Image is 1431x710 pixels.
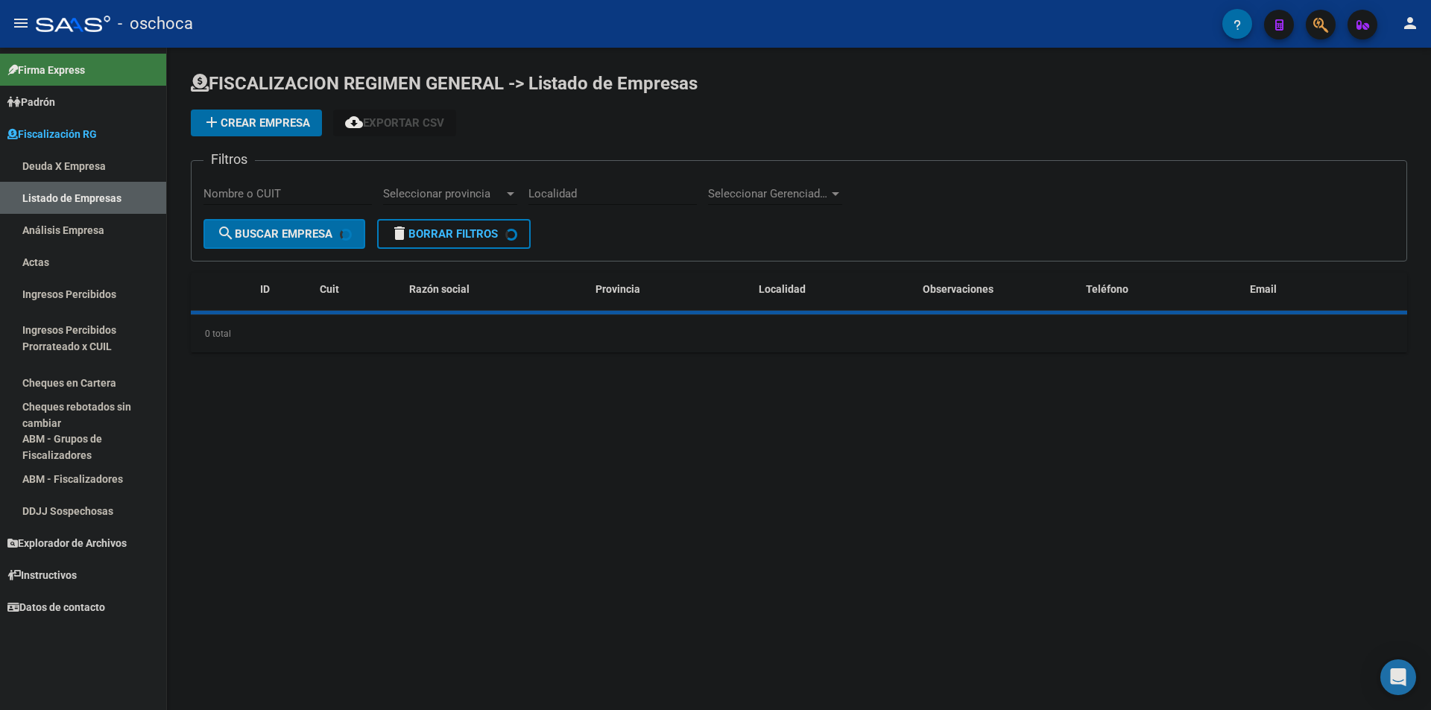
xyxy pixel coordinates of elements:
[345,113,363,131] mat-icon: cloud_download
[7,567,77,583] span: Instructivos
[345,116,444,130] span: Exportar CSV
[403,273,590,305] datatable-header-cell: Razón social
[314,273,403,305] datatable-header-cell: Cuit
[917,273,1080,305] datatable-header-cell: Observaciones
[118,7,193,40] span: - oschoca
[7,94,55,110] span: Padrón
[191,73,698,94] span: FISCALIZACION REGIMEN GENERAL -> Listado de Empresas
[320,283,339,295] span: Cuit
[12,14,30,32] mat-icon: menu
[7,126,97,142] span: Fiscalización RG
[759,283,806,295] span: Localidad
[590,273,753,305] datatable-header-cell: Provincia
[377,219,531,249] button: Borrar Filtros
[203,113,221,131] mat-icon: add
[203,219,365,249] button: Buscar Empresa
[7,535,127,551] span: Explorador de Archivos
[383,187,504,200] span: Seleccionar provincia
[260,283,270,295] span: ID
[203,116,310,130] span: Crear Empresa
[217,227,332,241] span: Buscar Empresa
[753,273,916,305] datatable-header-cell: Localidad
[203,149,255,170] h3: Filtros
[191,110,322,136] button: Crear Empresa
[1080,273,1243,305] datatable-header-cell: Teléfono
[1250,283,1277,295] span: Email
[1086,283,1128,295] span: Teléfono
[596,283,640,295] span: Provincia
[191,315,1407,352] div: 0 total
[391,224,408,242] mat-icon: delete
[391,227,498,241] span: Borrar Filtros
[708,187,829,200] span: Seleccionar Gerenciador
[1244,273,1407,305] datatable-header-cell: Email
[7,62,85,78] span: Firma Express
[217,224,235,242] mat-icon: search
[1380,659,1416,695] div: Open Intercom Messenger
[7,599,105,615] span: Datos de contacto
[409,283,470,295] span: Razón social
[1401,14,1419,32] mat-icon: person
[923,283,994,295] span: Observaciones
[254,273,314,305] datatable-header-cell: ID
[333,110,456,136] button: Exportar CSV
